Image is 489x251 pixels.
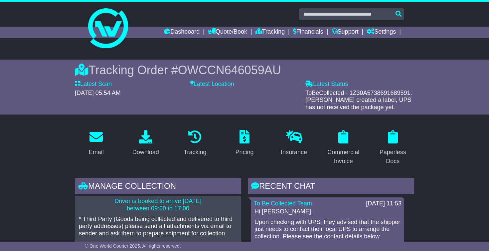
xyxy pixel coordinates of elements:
a: Pricing [231,128,258,159]
a: Insurance [276,128,311,159]
span: [DATE] 05:54 AM [75,90,121,96]
span: OWCCN646059AU [178,63,281,77]
div: RECENT CHAT [248,178,414,196]
div: Commercial Invoice [326,148,361,166]
p: Upon checking with UPS, they advised that the shipper just needs to contact their local UPS to ar... [254,219,401,240]
div: Email [89,148,104,157]
label: Latest Scan [75,81,112,88]
a: Tracking [179,128,211,159]
a: Commercial Invoice [322,128,365,168]
a: Support [332,27,359,38]
div: Insurance [281,148,307,157]
a: Paperless Docs [371,128,414,168]
div: Paperless Docs [376,148,410,166]
span: © One World Courier 2025. All rights reserved. [85,243,181,249]
p: Driver is booked to arrive [DATE] between 09:00 to 17:00 [79,198,237,212]
span: ToBeCollected - 1Z30A5738691689591: [PERSON_NAME] created a label, UPS has not received the packa... [305,90,412,111]
label: Latest Status [305,81,348,88]
a: Settings [367,27,396,38]
a: Dashboard [164,27,200,38]
a: Financials [293,27,323,38]
a: Email [84,128,108,159]
a: Quote/Book [208,27,247,38]
p: * Third Party (Goods being collected and delivered to third party addresses) please send all atta... [79,216,237,237]
a: Tracking [255,27,285,38]
div: Tracking [184,148,206,157]
div: Download [132,148,159,157]
div: Tracking Order # [75,63,414,77]
a: To Be Collected Team [254,200,312,207]
a: Download [128,128,163,159]
div: Pricing [236,148,254,157]
div: [DATE] 11:53 [366,200,402,207]
p: Hi [PERSON_NAME], [254,208,401,215]
div: Manage collection [75,178,241,196]
label: Latest Location [190,81,234,88]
